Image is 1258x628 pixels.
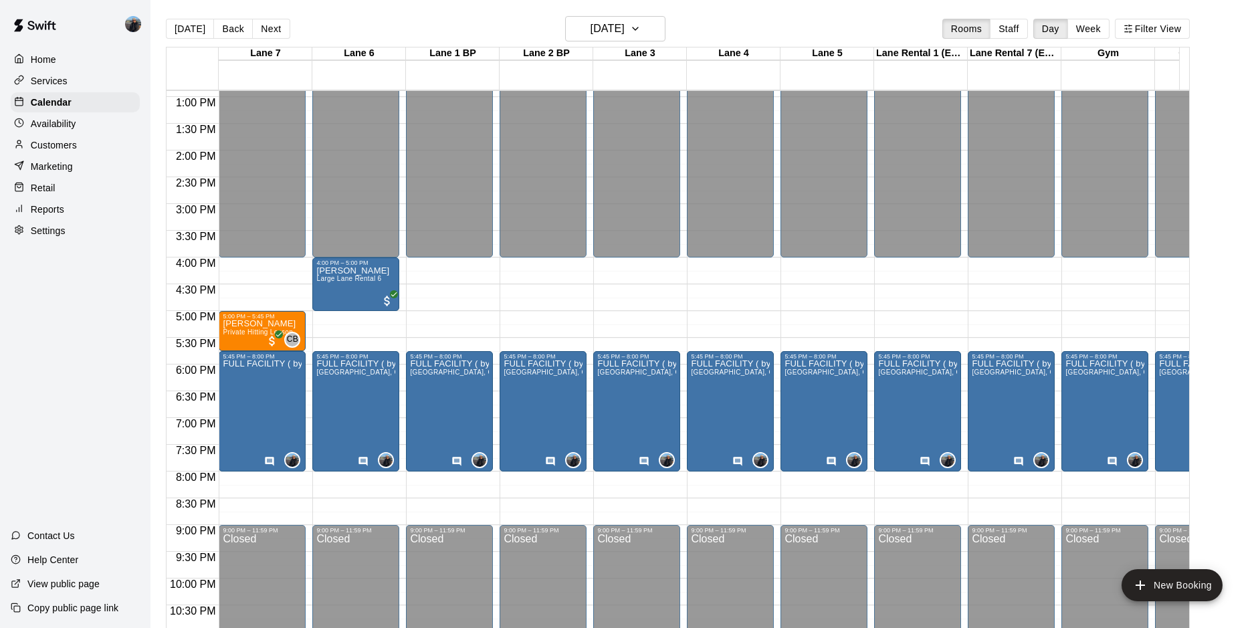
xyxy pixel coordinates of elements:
button: Week [1067,19,1110,39]
div: Coach Cruz [1127,452,1143,468]
div: 5:45 PM – 8:00 PM [972,353,1051,360]
span: Coach Cruz [1039,452,1049,468]
span: 5:30 PM [173,338,219,349]
span: 2:30 PM [173,177,219,189]
a: Marketing [11,156,140,177]
button: Filter View [1115,19,1190,39]
span: Coach Cruz [945,452,956,468]
img: Coach Cruz [660,453,673,467]
span: Coach Cruz [851,452,862,468]
div: 4:00 PM – 5:00 PM: Large Lane Rental 6 [312,257,399,311]
div: 4:00 PM – 5:00 PM [316,259,395,266]
span: [GEOGRAPHIC_DATA], Over Flow, Gym, Team Book Out, Lane Rental 1 (Early Bird), Lane Rental 7 (Earl... [878,369,1234,376]
span: 4:30 PM [173,284,219,296]
div: 5:45 PM – 8:00 PM [410,353,489,360]
svg: Has notes [1013,456,1024,467]
span: 2:00 PM [173,150,219,162]
div: Coach Cruz [122,11,150,37]
span: Coach Cruz [477,452,488,468]
svg: Has notes [639,456,649,467]
img: Coach Cruz [473,453,486,467]
button: Back [213,19,253,39]
span: 6:00 PM [173,364,219,376]
div: Lane 4 [687,47,780,60]
p: View public page [27,577,100,591]
span: Coach Cruz [758,452,768,468]
p: Marketing [31,160,73,173]
button: [DATE] [565,16,665,41]
span: 7:00 PM [173,418,219,429]
div: Lane 2 BP [500,47,593,60]
div: 5:45 PM – 8:00 PM [784,353,863,360]
a: Home [11,49,140,70]
div: 5:00 PM – 5:45 PM [223,313,302,320]
div: Calendar [11,92,140,112]
p: Services [31,74,68,88]
a: Settings [11,221,140,241]
div: Lane 1 BP [406,47,500,60]
img: Coach Cruz [125,16,141,32]
div: 5:45 PM – 8:00 PM [1159,353,1238,360]
div: 5:00 PM – 5:45 PM: George Cuza [219,311,306,351]
div: Coach Cruz [940,452,956,468]
div: Coach Cruz [284,452,300,468]
span: 4:00 PM [173,257,219,269]
span: 8:30 PM [173,498,219,510]
p: Calendar [31,96,72,109]
div: 5:45 PM – 8:00 PM: FULL FACILITY ( by appointment) [687,351,774,472]
a: Services [11,71,140,91]
div: 9:00 PM – 11:59 PM [316,527,395,534]
span: 3:00 PM [173,204,219,215]
div: Lane 6 [312,47,406,60]
svg: Has notes [732,456,743,467]
p: Copy public page link [27,601,118,615]
div: 5:45 PM – 8:00 PM: FULL FACILITY ( by appointment) [1061,351,1148,472]
div: 5:45 PM – 8:00 PM [504,353,583,360]
p: Help Center [27,553,78,566]
p: Settings [31,224,66,237]
div: 5:45 PM – 8:00 PM: FULL FACILITY ( by appointment) [500,351,587,472]
div: 5:45 PM – 8:00 PM: FULL FACILITY ( by appointment) [593,351,680,472]
div: Coach Cruz [846,452,862,468]
span: All customers have paid [381,294,394,308]
img: Coach Cruz [286,453,299,467]
a: Reports [11,199,140,219]
span: 10:30 PM [167,605,219,617]
span: 1:30 PM [173,124,219,135]
span: 9:30 PM [173,552,219,563]
div: Coach Cruz [659,452,675,468]
div: 9:00 PM – 11:59 PM [691,527,770,534]
a: Availability [11,114,140,134]
p: Retail [31,181,56,195]
svg: Has notes [545,456,556,467]
svg: Has notes [451,456,462,467]
span: Coach Cruz [290,452,300,468]
div: 9:00 PM – 11:59 PM [504,527,583,534]
span: Coach Cruz [1132,452,1143,468]
div: 5:45 PM – 8:00 PM: FULL FACILITY ( by appointment) [406,351,493,472]
svg: Has notes [826,456,837,467]
div: Lane 5 [780,47,874,60]
img: Coach Cruz [1035,453,1048,467]
div: Coach Barnett [284,332,300,348]
div: 5:45 PM – 8:00 PM: FULL FACILITY ( by appointment) [312,351,399,472]
div: 5:45 PM – 8:00 PM [597,353,676,360]
span: 5:00 PM [173,311,219,322]
span: Coach Barnett [290,332,300,348]
div: 9:00 PM – 11:59 PM [878,527,957,534]
span: [GEOGRAPHIC_DATA], Over Flow, Gym, Team Book Out, Lane Rental 1 (Early Bird), Lane Rental 7 (Earl... [316,369,672,376]
div: Lane Rental 7 (Early Bird) [968,47,1061,60]
div: 9:00 PM – 11:59 PM [1065,527,1144,534]
div: 5:45 PM – 8:00 PM [878,353,957,360]
button: Rooms [942,19,990,39]
div: Coach Cruz [1033,452,1049,468]
svg: Has notes [358,456,369,467]
div: 9:00 PM – 11:59 PM [1159,527,1238,534]
span: [GEOGRAPHIC_DATA], Over Flow, Gym, Team Book Out, Lane Rental 1 (Early Bird), Lane Rental 7 (Earl... [691,369,1047,376]
div: 9:00 PM – 11:59 PM [784,527,863,534]
div: Coach Cruz [378,452,394,468]
span: CB [287,333,298,346]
